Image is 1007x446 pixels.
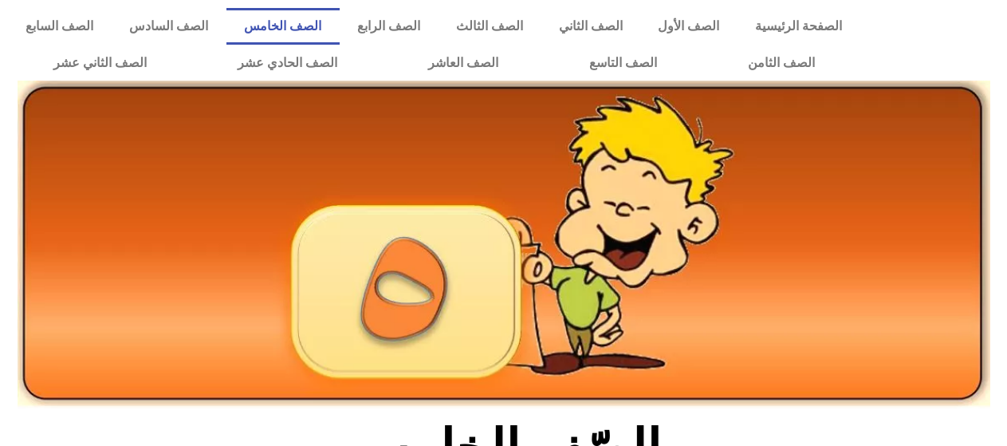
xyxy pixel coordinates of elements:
[8,45,192,81] a: الصف الثاني عشر
[112,8,226,45] a: الصف السادس
[192,45,383,81] a: الصف الحادي عشر
[226,8,340,45] a: الصف الخامس
[438,8,541,45] a: الصف الثالث
[541,8,640,45] a: الصف الثاني
[8,8,112,45] a: الصف السابع
[738,8,860,45] a: الصفحة الرئيسية
[383,45,544,81] a: الصف العاشر
[640,8,738,45] a: الصف الأول
[702,45,860,81] a: الصف الثامن
[544,45,702,81] a: الصف التاسع
[340,8,439,45] a: الصف الرابع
